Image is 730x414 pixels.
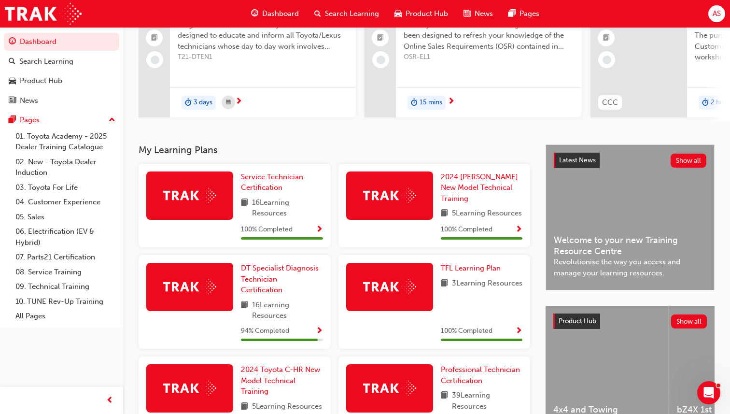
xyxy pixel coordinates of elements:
img: Trak [163,381,216,396]
span: Show Progress [316,327,323,336]
span: AS [713,8,721,19]
span: 3 Learning Resources [452,278,522,290]
span: learningRecordVerb_NONE-icon [151,56,159,64]
span: book-icon [441,208,448,220]
span: booktick-icon [603,32,610,44]
a: news-iconNews [456,4,501,24]
a: search-iconSearch Learning [307,4,387,24]
a: 06. Electrification (EV & Hybrid) [12,224,119,250]
a: 10. TUNE Rev-Up Training [12,294,119,309]
span: 94 % Completed [241,326,289,337]
a: 09. Technical Training [12,279,119,294]
a: Dashboard [4,33,119,51]
span: 3 days [194,97,212,108]
span: 39 Learning Resources [452,390,523,412]
a: All Pages [12,309,119,324]
a: guage-iconDashboard [243,4,307,24]
span: Professional Technician Certification [441,365,520,385]
span: Service Technician Certification [241,172,303,192]
span: next-icon [235,98,242,106]
span: book-icon [241,197,248,219]
div: Pages [20,114,40,126]
a: 2024 [PERSON_NAME] New Model Technical Training [441,171,523,204]
a: TFL Learning Plan [441,263,505,274]
a: car-iconProduct Hub [387,4,456,24]
div: Product Hub [20,75,62,86]
a: 0DT Petrol SystemsDiagnosis Technician Petrol Systems course is designed to educate and inform al... [139,0,356,117]
div: News [20,95,38,106]
a: 07. Parts21 Certification [12,250,119,265]
span: book-icon [241,300,248,321]
a: 02. New - Toyota Dealer Induction [12,155,119,180]
span: Product Hub [406,8,448,19]
img: Trak [163,279,216,294]
span: book-icon [441,278,448,290]
span: pages-icon [508,8,516,20]
img: Trak [163,188,216,203]
span: booktick-icon [151,32,158,44]
span: guage-icon [251,8,258,20]
span: booktick-icon [377,32,384,44]
img: Trak [363,188,416,203]
span: Search Learning [325,8,379,19]
button: Show all [671,314,707,328]
span: pages-icon [9,116,16,125]
span: T21-DTEN1 [178,52,348,63]
button: DashboardSearch LearningProduct HubNews [4,31,119,111]
a: Toyota Online Sales eLearning ModuleThe Toyota Online Sales eLearning Module has been designed to... [365,0,582,117]
span: search-icon [314,8,321,20]
span: Pages [519,8,539,19]
span: learningRecordVerb_NONE-icon [603,56,611,64]
span: 100 % Completed [241,224,293,235]
span: TFL Learning Plan [441,264,501,272]
span: 16 Learning Resources [252,197,323,219]
button: Show Progress [316,224,323,236]
span: learningRecordVerb_NONE-icon [377,56,385,64]
button: Show Progress [515,325,522,337]
span: 5 Learning Resources [252,401,322,413]
span: book-icon [241,401,248,413]
span: car-icon [9,77,16,86]
span: Revolutionise the way you access and manage your learning resources. [554,257,706,278]
span: 16 Learning Resources [252,300,323,321]
span: Show Progress [316,226,323,234]
span: The Toyota Online Sales eLearning Module has been designed to refresh your knowledge of the Onlin... [404,19,574,52]
a: pages-iconPages [501,4,547,24]
a: Product Hub [4,72,119,90]
img: Trak [5,3,82,25]
a: Latest NewsShow all [554,153,706,168]
span: car-icon [394,8,402,20]
div: Search Learning [19,56,73,67]
button: Show all [671,154,707,168]
span: prev-icon [106,395,113,407]
button: Show Progress [515,224,522,236]
span: Latest News [559,156,596,164]
span: next-icon [448,98,455,106]
h3: My Learning Plans [139,144,530,156]
a: 05. Sales [12,210,119,225]
span: duration-icon [411,97,418,109]
span: guage-icon [9,38,16,46]
span: 2024 Toyota C-HR New Model Technical Training [241,365,320,396]
a: Product HubShow all [553,314,707,329]
span: DT Specialist Diagnosis Technician Certification [241,264,319,294]
span: up-icon [109,114,115,127]
span: duration-icon [185,97,192,109]
span: Diagnosis Technician Petrol Systems course is designed to educate and inform all Toyota/Lexus tec... [178,19,348,52]
a: Service Technician Certification [241,171,323,193]
iframe: Intercom live chat [697,381,720,404]
span: OSR-EL1 [404,52,574,63]
span: Product Hub [559,317,596,325]
a: 2024 Toyota C-HR New Model Technical Training [241,364,323,397]
span: news-icon [463,8,471,20]
span: CCC [602,97,618,108]
span: Show Progress [515,226,522,234]
button: Pages [4,111,119,129]
a: DT Specialist Diagnosis Technician Certification [241,263,323,296]
span: news-icon [9,97,16,105]
span: 2 hrs [711,97,725,108]
a: News [4,92,119,110]
span: Welcome to your new Training Resource Centre [554,235,706,257]
span: Dashboard [262,8,299,19]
